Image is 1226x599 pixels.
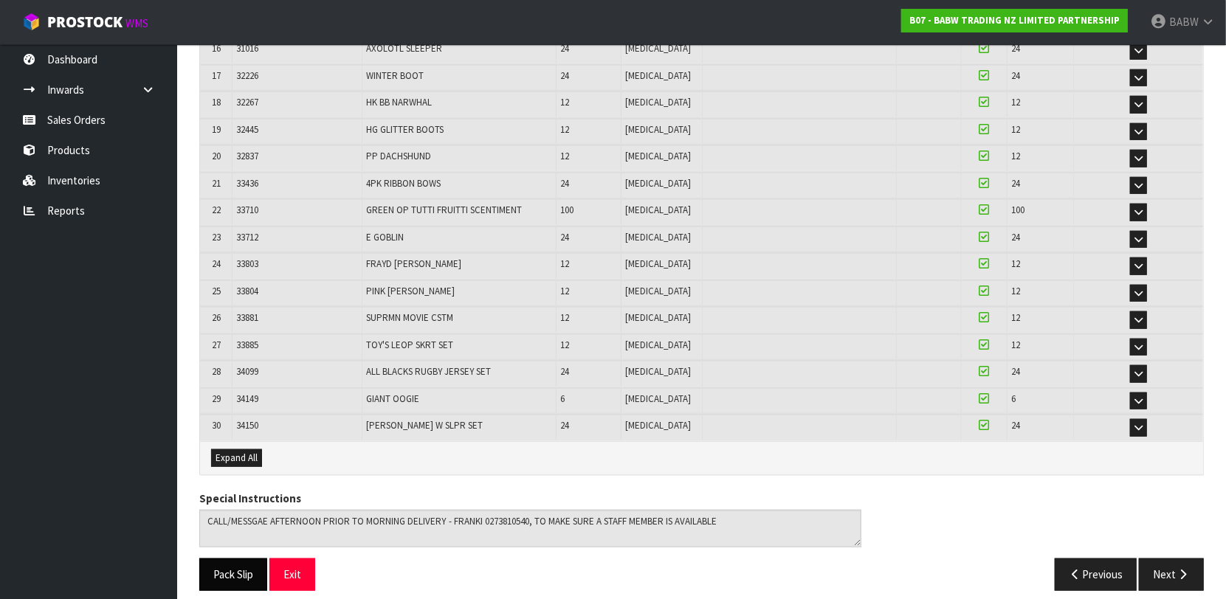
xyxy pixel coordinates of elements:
span: 31016 [236,42,258,55]
span: 24 [1011,42,1020,55]
span: Expand All [216,451,258,464]
span: 30 [212,419,221,432]
span: [MEDICAL_DATA] [625,123,691,136]
span: PINK [PERSON_NAME] [366,285,455,297]
span: 24 [560,69,569,82]
span: 12 [1011,150,1020,162]
span: 33712 [236,231,258,243]
small: WMS [125,16,148,30]
span: 24 [1011,231,1020,243]
span: [MEDICAL_DATA] [625,42,691,55]
span: [MEDICAL_DATA] [625,285,691,297]
span: FRAYD [PERSON_NAME] [366,257,461,270]
span: 32226 [236,69,258,82]
span: 24 [1011,177,1020,190]
span: 12 [560,339,569,351]
span: [MEDICAL_DATA] [625,257,691,270]
span: 33881 [236,311,258,324]
span: 24 [560,231,569,243]
span: 12 [560,123,569,136]
span: HK BB NARWHAL [366,96,432,108]
span: 12 [1011,285,1020,297]
button: Exit [269,558,315,590]
span: 24 [1011,419,1020,432]
span: 18 [212,96,221,108]
span: [PERSON_NAME] W SLPR SET [366,419,483,432]
span: 27 [212,339,221,351]
span: 24 [1011,69,1020,82]
span: BABW [1169,15,1199,29]
button: Previous [1055,558,1137,590]
span: 12 [560,257,569,270]
span: AXOLOTL SLEEPER [366,42,442,55]
span: 33710 [236,204,258,216]
span: 24 [560,419,569,432]
span: [MEDICAL_DATA] [625,69,691,82]
span: 32267 [236,96,258,108]
span: 19 [212,123,221,136]
span: 12 [560,96,569,108]
span: 6 [560,392,565,405]
span: PP DACHSHUND [366,150,431,162]
span: 12 [560,311,569,324]
span: [MEDICAL_DATA] [625,311,691,324]
img: cube-alt.png [22,13,41,31]
span: 34149 [236,392,258,405]
span: SUPRMN MOVIE CSTM [366,311,453,324]
label: Special Instructions [199,491,301,506]
span: 26 [212,311,221,324]
span: 12 [560,150,569,162]
span: TOY'S LEOP SKRT SET [366,339,453,351]
span: GREEN OP TUTTI FRUITTI SCENTIMENT [366,204,522,216]
span: [MEDICAL_DATA] [625,419,691,432]
span: 16 [212,42,221,55]
button: Expand All [211,449,262,467]
span: [MEDICAL_DATA] [625,392,691,405]
span: 100 [1011,204,1024,216]
span: [MEDICAL_DATA] [625,96,691,108]
span: 34150 [236,419,258,432]
span: 12 [1011,96,1020,108]
span: 24 [212,257,221,270]
span: 32445 [236,123,258,136]
span: [MEDICAL_DATA] [625,150,691,162]
span: [MEDICAL_DATA] [625,204,691,216]
span: 33804 [236,285,258,297]
button: Next [1139,558,1204,590]
span: 21 [212,177,221,190]
span: [MEDICAL_DATA] [625,231,691,243]
strong: B07 - BABW TRADING NZ LIMITED PARTNERSHIP [909,14,1120,27]
span: 12 [560,285,569,297]
span: WINTER BOOT [366,69,424,82]
span: 32837 [236,150,258,162]
span: 24 [560,365,569,378]
span: 33436 [236,177,258,190]
span: 12 [1011,257,1020,270]
span: GIANT OOGIE [366,392,419,405]
span: ProStock [47,13,123,32]
span: [MEDICAL_DATA] [625,177,691,190]
span: 12 [1011,339,1020,351]
span: 17 [212,69,221,82]
span: E GOBLIN [366,231,404,243]
span: 20 [212,150,221,162]
span: 24 [560,42,569,55]
span: 4PK RIBBON BOWS [366,177,441,190]
span: 24 [560,177,569,190]
span: 100 [560,204,574,216]
span: 22 [212,204,221,216]
span: 28 [212,365,221,378]
span: 24 [1011,365,1020,378]
span: HG GLITTER BOOTS [366,123,444,136]
span: 33885 [236,339,258,351]
span: 6 [1011,392,1016,405]
span: 29 [212,392,221,405]
span: 12 [1011,311,1020,324]
span: 25 [212,285,221,297]
span: 23 [212,231,221,243]
span: 34099 [236,365,258,378]
span: [MEDICAL_DATA] [625,365,691,378]
span: 12 [1011,123,1020,136]
span: 33803 [236,257,258,270]
span: ALL BLACKS RUGBY JERSEY SET [366,365,491,378]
